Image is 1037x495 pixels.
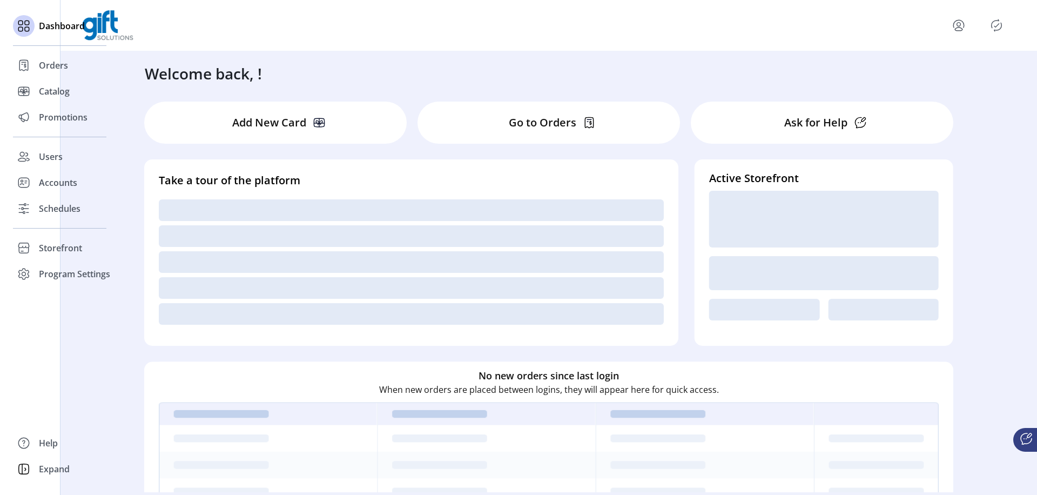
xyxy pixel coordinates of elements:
[709,170,939,186] h4: Active Storefront
[784,115,847,131] p: Ask for Help
[39,19,85,32] span: Dashboard
[232,115,306,131] p: Add New Card
[39,111,87,124] span: Promotions
[479,369,619,383] h6: No new orders since last login
[39,267,110,280] span: Program Settings
[145,62,262,85] h3: Welcome back, !
[39,176,77,189] span: Accounts
[509,115,576,131] p: Go to Orders
[39,85,70,98] span: Catalog
[159,172,664,189] h4: Take a tour of the platform
[988,17,1005,34] button: Publisher Panel
[39,437,58,450] span: Help
[39,242,82,255] span: Storefront
[39,202,80,215] span: Schedules
[950,17,967,34] button: menu
[379,383,719,396] p: When new orders are placed between logins, they will appear here for quick access.
[39,463,70,476] span: Expand
[39,59,68,72] span: Orders
[82,10,133,41] img: logo
[39,150,63,163] span: Users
